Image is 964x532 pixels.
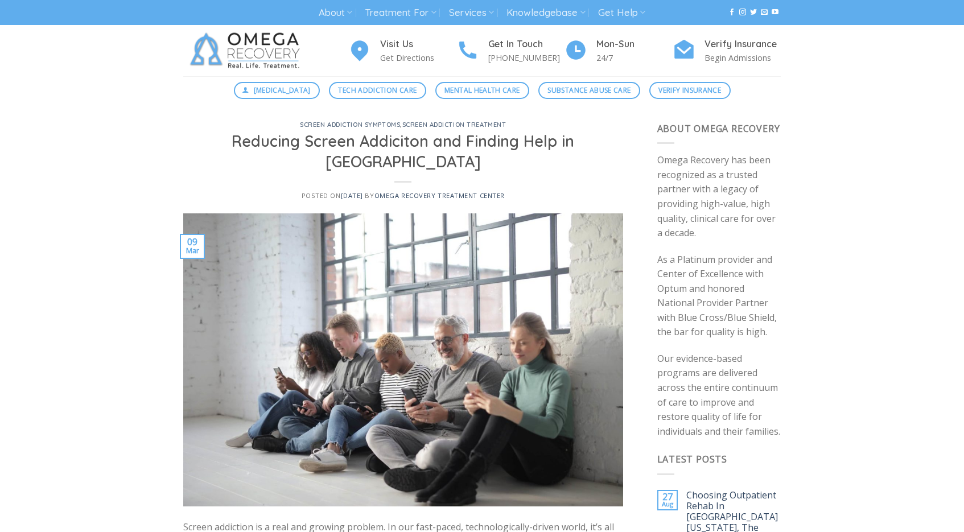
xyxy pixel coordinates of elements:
p: Omega Recovery has been recognized as a trusted partner with a legacy of providing high-value, hi... [657,153,781,241]
a: Get In Touch [PHONE_NUMBER] [456,37,565,65]
a: Substance Abuse Care [538,82,640,99]
a: Get Help [598,2,645,23]
h4: Get In Touch [488,37,565,52]
a: Follow on YouTube [772,9,778,17]
a: [DATE] [341,191,363,200]
a: Treatment For [365,2,436,23]
span: Posted on [302,191,363,200]
a: Verify Insurance Begin Admissions [673,37,781,65]
a: Follow on Twitter [750,9,757,17]
h4: Mon-Sun [596,37,673,52]
a: Follow on Facebook [728,9,735,17]
h4: Verify Insurance [705,37,781,52]
span: Latest Posts [657,453,728,465]
p: [PHONE_NUMBER] [488,51,565,64]
span: About Omega Recovery [657,122,780,135]
span: by [365,191,505,200]
a: Omega Recovery Treatment Center [374,191,505,200]
a: Mental Health Care [435,82,529,99]
span: Tech Addiction Care [338,85,417,96]
span: [MEDICAL_DATA] [254,85,311,96]
a: screen addiction treatment [402,121,506,129]
span: Mental Health Care [444,85,520,96]
p: 24/7 [596,51,673,64]
a: Visit Us Get Directions [348,37,456,65]
a: Follow on Instagram [739,9,746,17]
a: Send us an email [761,9,768,17]
span: Substance Abuse Care [547,85,631,96]
h4: Visit Us [380,37,456,52]
a: Tech Addiction Care [329,82,426,99]
p: As a Platinum provider and Center of Excellence with Optum and honored National Provider Partner ... [657,253,781,340]
p: Begin Admissions [705,51,781,64]
p: Get Directions [380,51,456,64]
h1: Reducing Screen Addiciton and Finding Help in [GEOGRAPHIC_DATA] [197,131,609,172]
img: Methods for reducing screen addiction [183,213,623,506]
h6: , [197,122,609,129]
span: Verify Insurance [658,85,721,96]
a: [MEDICAL_DATA] [234,82,320,99]
a: Services [449,2,494,23]
a: Screen Addiction Symptoms [300,121,400,129]
p: Our evidence-based programs are delivered across the entire continuum of care to improve and rest... [657,352,781,439]
a: About [319,2,352,23]
a: Knowledgebase [506,2,585,23]
a: Verify Insurance [649,82,731,99]
img: Omega Recovery [183,25,311,76]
